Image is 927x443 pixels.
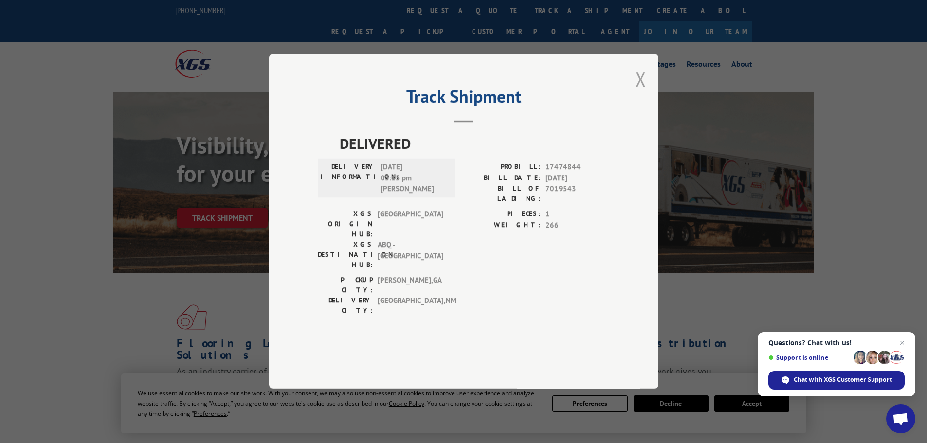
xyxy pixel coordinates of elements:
[318,89,610,108] h2: Track Shipment
[896,337,908,349] span: Close chat
[768,371,905,390] div: Chat with XGS Customer Support
[768,339,905,347] span: Questions? Chat with us!
[340,133,610,155] span: DELIVERED
[318,209,373,240] label: XGS ORIGIN HUB:
[545,184,610,204] span: 7019543
[545,162,610,173] span: 17474844
[464,184,541,204] label: BILL OF LADING:
[545,209,610,220] span: 1
[378,296,443,316] span: [GEOGRAPHIC_DATA] , NM
[318,275,373,296] label: PICKUP CITY:
[378,209,443,240] span: [GEOGRAPHIC_DATA]
[794,375,892,384] span: Chat with XGS Customer Support
[545,173,610,184] span: [DATE]
[464,220,541,231] label: WEIGHT:
[636,66,646,92] button: Close modal
[464,162,541,173] label: PROBILL:
[378,240,443,270] span: ABQ - [GEOGRAPHIC_DATA]
[381,162,446,195] span: [DATE] 03:15 pm [PERSON_NAME]
[318,296,373,316] label: DELIVERY CITY:
[768,354,850,361] span: Support is online
[464,173,541,184] label: BILL DATE:
[321,162,376,195] label: DELIVERY INFORMATION:
[886,404,915,433] div: Open chat
[464,209,541,220] label: PIECES:
[318,240,373,270] label: XGS DESTINATION HUB:
[545,220,610,231] span: 266
[378,275,443,296] span: [PERSON_NAME] , GA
